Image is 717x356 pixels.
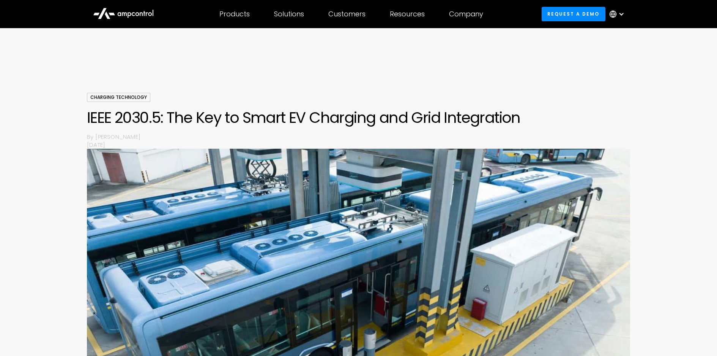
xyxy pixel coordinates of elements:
[390,10,425,18] div: Resources
[95,133,630,141] p: [PERSON_NAME]
[87,93,150,102] div: Charging Technology
[328,10,366,18] div: Customers
[449,10,483,18] div: Company
[542,7,605,21] a: Request a demo
[219,10,250,18] div: Products
[87,133,95,141] p: By
[87,108,630,127] h1: IEEE 2030.5: The Key to Smart EV Charging and Grid Integration
[274,10,304,18] div: Solutions
[87,141,630,149] p: [DATE]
